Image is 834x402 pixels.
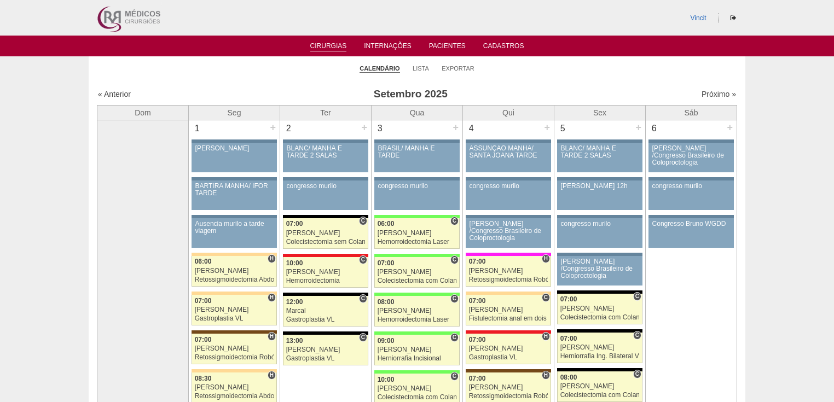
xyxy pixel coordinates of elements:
div: congresso murilo [470,183,548,190]
a: BLANC/ MANHÃ E TARDE 2 SALAS [283,143,368,172]
div: 5 [554,120,571,137]
div: Key: Aviso [648,215,734,218]
div: Key: Aviso [466,215,551,218]
a: [PERSON_NAME] /Congresso Brasileiro de Coloproctologia [648,143,734,172]
div: congresso murilo [561,220,639,228]
a: Congresso Bruno WGDD [648,218,734,248]
div: [PERSON_NAME] [378,346,457,353]
span: 07:00 [286,220,303,228]
span: Hospital [268,293,276,302]
span: 07:00 [560,295,577,303]
div: [PERSON_NAME] [195,384,274,391]
a: Vincit [691,14,706,22]
span: 07:00 [469,258,486,265]
a: H 06:00 [PERSON_NAME] Retossigmoidectomia Abdominal VL [192,256,277,287]
div: 2 [280,120,297,137]
a: congresso murilo [374,180,460,210]
span: Consultório [450,255,459,264]
span: 08:30 [195,375,212,382]
span: 10:00 [378,376,395,383]
div: Retossigmoidectomia Robótica [469,276,548,283]
div: [PERSON_NAME] [195,306,274,313]
div: [PERSON_NAME] /Congresso Brasileiro de Coloproctologia [470,220,548,242]
div: Hemorroidectomia [286,277,366,284]
div: BRASIL/ MANHÃ E TARDE [378,145,456,159]
div: Colecistectomia com Colangiografia VL [560,392,640,399]
th: Sáb [646,105,737,120]
i: Sair [730,15,736,21]
div: ASSUNÇÃO MANHÃ/ SANTA JOANA TARDE [470,145,548,159]
div: Retossigmoidectomia Robótica [195,354,274,361]
a: C 07:00 [PERSON_NAME] Colecistectomia com Colangiografia VL [374,257,460,288]
th: Ter [280,105,372,120]
th: Dom [97,105,189,120]
div: [PERSON_NAME] [469,384,548,391]
a: Próximo » [702,90,736,98]
div: Key: Aviso [374,139,460,143]
div: [PERSON_NAME] [560,383,640,390]
span: 06:00 [195,258,212,265]
span: 07:00 [469,336,486,343]
span: 07:00 [195,336,212,343]
a: Pacientes [429,42,466,53]
span: 07:00 [560,335,577,342]
div: Gastroplastia VL [286,355,366,362]
div: [PERSON_NAME] [469,345,548,352]
a: C 08:00 [PERSON_NAME] Colecistectomia com Colangiografia VL [557,371,642,402]
span: 07:00 [378,259,395,267]
div: Key: Aviso [557,215,642,218]
div: + [360,120,369,135]
a: C 10:00 [PERSON_NAME] Hemorroidectomia [283,257,368,288]
div: Key: Brasil [374,370,460,374]
div: Key: Blanc [557,329,642,333]
div: Key: Pro Matre [466,253,551,256]
div: Colecistectomia sem Colangiografia VL [286,238,366,246]
div: Colecistectomia com Colangiografia VL [378,277,457,284]
div: Key: Aviso [283,177,368,180]
div: + [725,120,734,135]
div: Congresso Bruno WGDD [652,220,731,228]
div: [PERSON_NAME] [560,344,640,351]
span: Hospital [542,371,550,380]
div: congresso murilo [287,183,365,190]
div: Key: Aviso [283,139,368,143]
span: Consultório [633,292,641,301]
div: + [268,120,277,135]
span: Consultório [450,217,459,225]
div: congresso murilo [652,183,731,190]
div: Key: Aviso [557,253,642,256]
div: Key: Aviso [374,177,460,180]
a: H 07:00 [PERSON_NAME] Retossigmoidectomia Robótica [466,256,551,287]
span: 13:00 [286,337,303,345]
div: Key: Assunção [466,330,551,334]
span: Consultório [633,370,641,378]
div: + [634,120,643,135]
div: [PERSON_NAME] [286,269,366,276]
div: [PERSON_NAME] [195,267,274,275]
div: Retossigmoidectomia Abdominal VL [195,393,274,400]
a: C 09:00 [PERSON_NAME] Herniorrafia Incisional [374,335,460,365]
div: Key: Blanc [283,331,368,335]
span: 08:00 [378,298,395,306]
a: ASSUNÇÃO MANHÃ/ SANTA JOANA TARDE [466,143,551,172]
span: Consultório [633,331,641,340]
span: Hospital [542,254,550,263]
a: Ausencia murilo a tarde viagem [192,218,277,248]
div: BARTIRA MANHÃ/ IFOR TARDE [195,183,274,197]
div: Gastroplastia VL [195,315,274,322]
span: 12:00 [286,298,303,306]
div: 3 [372,120,389,137]
a: congresso murilo [557,218,642,248]
div: Key: Bartira [192,292,277,295]
div: Herniorrafia Ing. Bilateral VL [560,353,640,360]
div: Key: Assunção [283,254,368,257]
a: C 07:00 [PERSON_NAME] Fistulectomia anal em dois tempos [466,295,551,325]
a: H 07:00 [PERSON_NAME] Gastroplastia VL [466,334,551,364]
span: Consultório [450,333,459,342]
div: congresso murilo [378,183,456,190]
div: Key: Blanc [557,368,642,371]
div: 1 [189,120,206,137]
a: BARTIRA MANHÃ/ IFOR TARDE [192,180,277,210]
a: [PERSON_NAME] [192,143,277,172]
div: [PERSON_NAME] 12h [561,183,639,190]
